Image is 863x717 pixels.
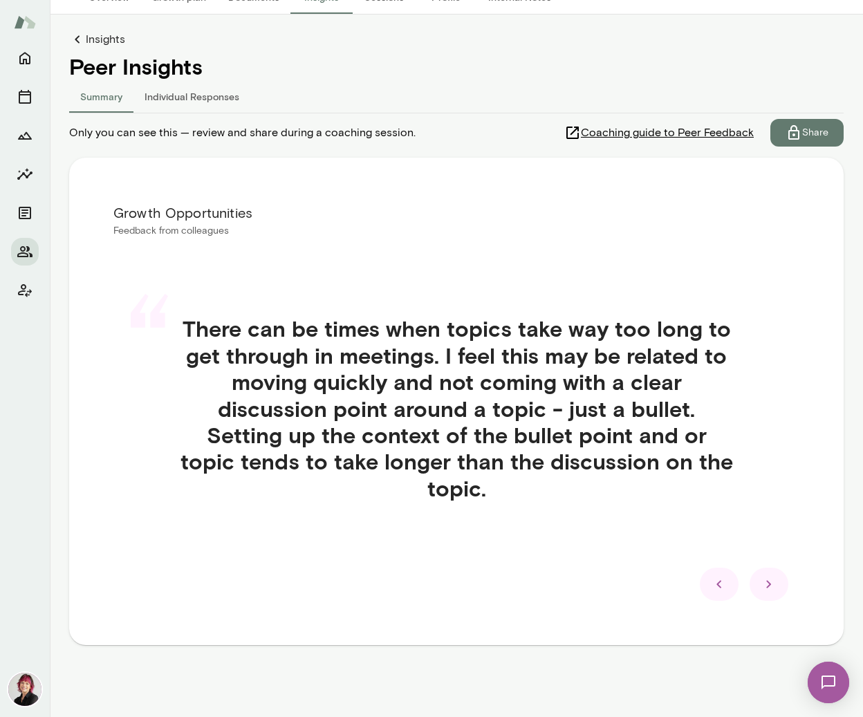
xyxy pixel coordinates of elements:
[11,199,39,227] button: Documents
[11,277,39,304] button: Client app
[124,299,173,395] div: “
[147,315,766,501] h4: There can be times when topics take way too long to get through in meetings. I feel this may be r...
[11,44,39,72] button: Home
[564,119,770,147] a: Coaching guide to Peer Feedback
[8,673,41,706] img: Leigh Allen-Arredondo
[113,202,799,224] h6: Growth Opportunities
[113,224,799,238] p: Feedback from colleagues
[11,83,39,111] button: Sessions
[69,80,844,113] div: responses-tab
[11,122,39,149] button: Growth Plan
[11,160,39,188] button: Insights
[69,31,844,48] a: Insights
[69,80,133,113] button: Summary
[14,9,36,35] img: Mento
[69,53,844,80] h4: Peer Insights
[581,124,754,141] span: Coaching guide to Peer Feedback
[69,124,416,141] span: Only you can see this — review and share during a coaching session.
[802,126,828,140] p: Share
[770,119,844,147] button: Share
[11,238,39,266] button: Members
[133,80,250,113] button: Individual Responses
